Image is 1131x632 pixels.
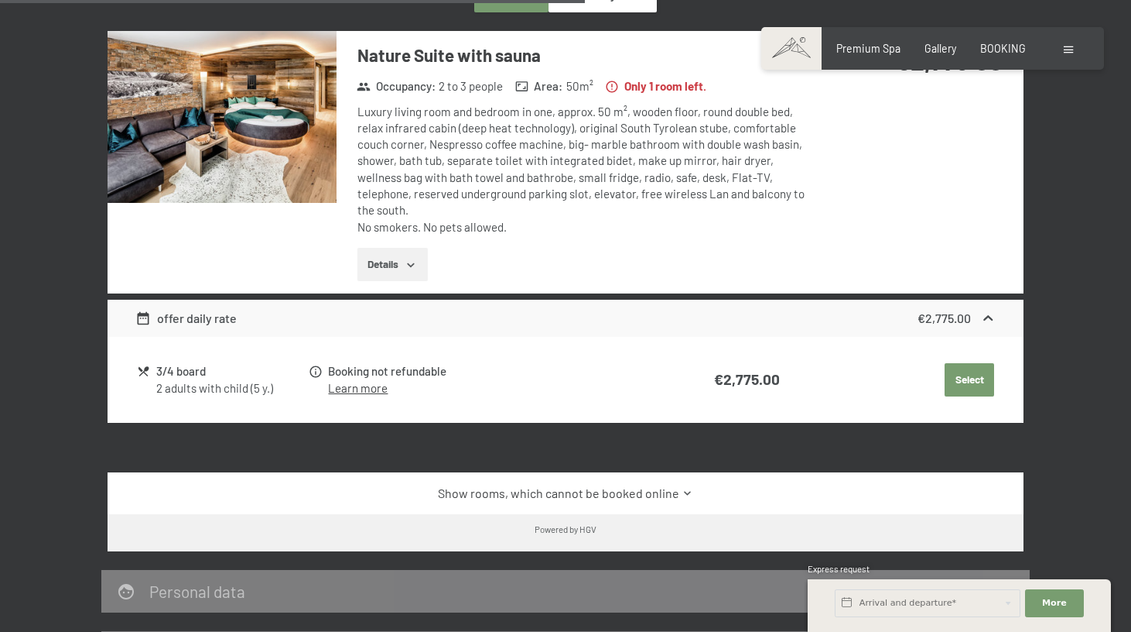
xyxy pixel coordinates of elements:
[328,381,388,395] a: Learn more
[836,42,900,55] a: Premium Spa
[515,78,563,94] strong: Area :
[135,485,996,502] a: Show rooms, which cannot be booked online
[108,300,1023,337] div: offer daily rate€2,775.00
[945,363,994,397] button: Select
[108,31,337,203] img: mss_renderimg.php
[357,78,436,94] strong: Occupancy :
[357,43,818,67] h3: Nature Suite with sauna
[328,362,650,380] div: Booking not refundable
[1025,589,1084,617] button: More
[439,78,503,94] span: 2 to 3 people
[714,370,780,388] strong: €2,775.00
[149,582,245,601] h2: Personal data
[357,104,818,235] div: Luxury living room and bedroom in one, approx. 50 m², wooden floor, round double bed, relax infra...
[566,78,593,94] span: 50 m²
[605,78,706,94] strong: Only 1 room left.
[135,309,237,328] div: offer daily rate
[980,42,1026,55] a: BOOKING
[357,248,428,282] button: Details
[924,42,956,55] a: Gallery
[1042,597,1067,610] span: More
[535,523,596,535] div: Powered by HGV
[808,564,870,574] span: Express request
[156,362,307,380] div: 3/4 board
[917,311,971,325] strong: €2,775.00
[156,380,307,397] div: 2 adults with child (5 y.)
